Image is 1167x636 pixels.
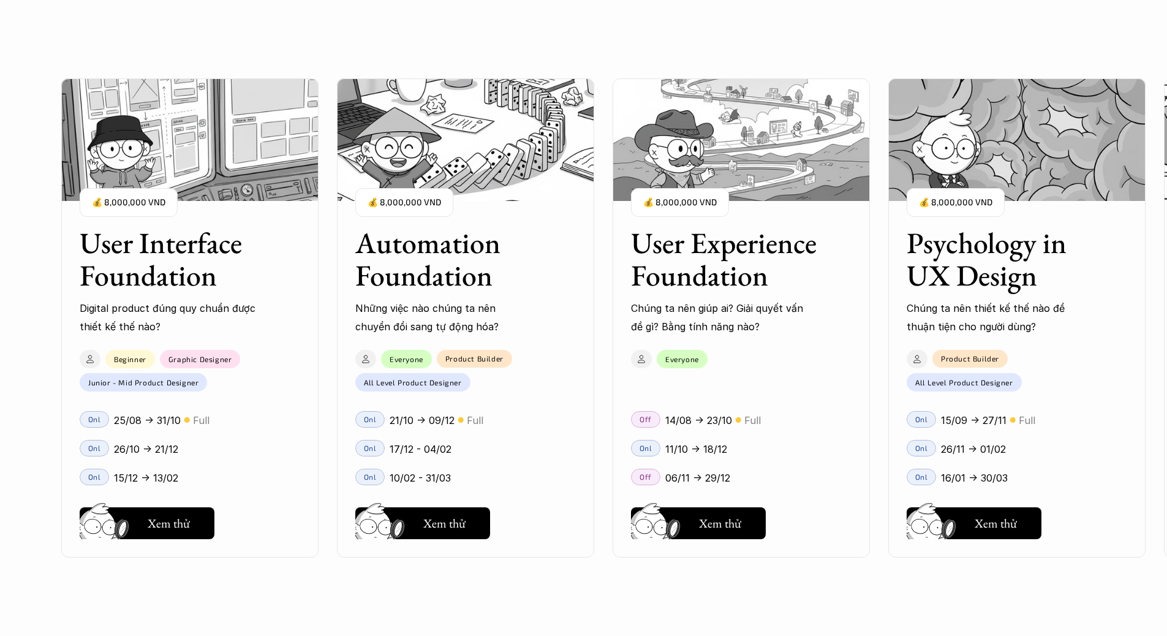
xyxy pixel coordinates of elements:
[907,502,1041,539] a: Xem thử
[168,355,232,363] p: Graphic Designer
[80,502,214,539] a: Xem thử
[631,299,809,336] p: Chúng ta nên giúp ai? Giải quyết vấn đề gì? Bằng tính năng nào?
[193,411,210,430] p: Full
[80,227,270,292] h3: User Interface Foundation
[1019,411,1035,430] p: Full
[114,469,178,487] p: 15/12 -> 13/02
[114,440,178,458] p: 26/10 -> 21/12
[631,507,766,539] button: Xem thử
[665,440,727,458] p: 11/10 -> 18/12
[390,411,455,430] p: 21/10 -> 09/12
[941,440,1006,458] p: 26/11 -> 01/02
[640,472,652,481] p: Off
[355,227,545,292] h3: Automation Foundation
[631,227,821,292] h3: User Experience Foundation
[80,299,257,336] p: Digital product đúng quy chuẩn được thiết kế thế nào?
[640,415,652,423] p: Off
[907,507,1041,539] button: Xem thử
[744,411,761,430] p: Full
[915,378,1013,387] p: All Level Product Designer
[364,378,462,387] p: All Level Product Designer
[941,354,999,363] p: Product Builder
[915,472,928,481] p: Onl
[355,507,490,539] button: Xem thử
[80,507,214,539] button: Xem thử
[148,515,190,532] h5: Xem thử
[390,469,451,487] p: 10/02 - 31/03
[364,472,377,481] p: Onl
[735,415,741,425] p: 🟡
[919,194,992,211] p: 💰 8,000,000 VND
[114,411,181,430] p: 25/08 -> 31/10
[467,411,483,430] p: Full
[975,515,1017,532] h5: Xem thử
[458,415,464,425] p: 🟡
[368,194,441,211] p: 💰 8,000,000 VND
[390,355,423,363] p: Everyone
[390,440,451,458] p: 17/12 - 04/02
[1010,415,1016,425] p: 🟡
[941,411,1006,430] p: 15/09 -> 27/11
[941,469,1008,487] p: 16/01 -> 30/03
[665,355,699,363] p: Everyone
[445,354,504,363] p: Product Builder
[915,444,928,452] p: Onl
[640,444,652,452] p: Onl
[631,502,766,539] a: Xem thử
[423,515,466,532] h5: Xem thử
[355,502,490,539] a: Xem thử
[665,469,730,487] p: 06/11 -> 29/12
[92,194,165,211] p: 💰 8,000,000 VND
[364,415,377,423] p: Onl
[114,355,146,363] p: Beginner
[915,415,928,423] p: Onl
[907,299,1084,336] p: Chúng ta nên thiết kế thế nào để thuận tiện cho người dùng?
[643,194,717,211] p: 💰 8,000,000 VND
[699,515,741,532] h5: Xem thử
[665,411,732,430] p: 14/08 -> 23/10
[355,299,533,336] p: Những việc nào chúng ta nên chuyển đổi sang tự động hóa?
[907,227,1097,292] h3: Psychology in UX Design
[88,378,198,387] p: Junior - Mid Product Designer
[184,415,190,425] p: 🟡
[364,444,377,452] p: Onl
